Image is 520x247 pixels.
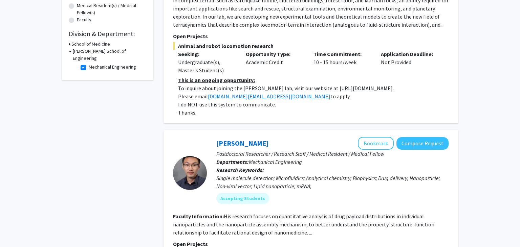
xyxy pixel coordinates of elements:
p: Thanks. [178,108,449,117]
div: Not Provided [376,50,443,74]
span: Mechanical Engineering [249,158,302,165]
p: Seeking: [178,50,236,58]
fg-read-more: His research focuses on quantitative analysis of drug payload distributions in individual nanopar... [173,213,434,236]
b: Faculty Information: [173,213,224,220]
p: Time Commitment: [313,50,371,58]
button: Compose Request to Sixuan Li [396,137,449,150]
p: Application Deadline: [381,50,438,58]
div: Single molecule detection; Microfluidics; Analytical chemistry; Biophysics; Drug delivery; Nanopa... [216,174,449,190]
p: Opportunity Type: [246,50,303,58]
h3: [PERSON_NAME] School of Engineering [73,48,147,62]
div: 10 - 15 hours/week [308,50,376,74]
span: Animal and robot locomotion research [173,42,449,50]
a: [PERSON_NAME] [216,139,268,147]
div: Undergraduate(s), Master's Student(s) [178,58,236,74]
button: Add Sixuan Li to Bookmarks [358,137,394,150]
a: [DOMAIN_NAME][EMAIL_ADDRESS][DOMAIN_NAME] [208,93,330,100]
b: Research Keywords: [216,167,264,173]
iframe: Chat [5,217,29,242]
p: Postdoctoral Researcher / Research Staff / Medical Resident / Medical Fellow [216,150,449,158]
b: Departments: [216,158,249,165]
p: Open Projects [173,32,449,40]
div: Academic Credit [241,50,308,74]
h2: Division & Department: [69,30,147,38]
mat-chip: Accepting Students [216,193,269,204]
label: Mechanical Engineering [89,64,136,71]
label: Faculty [77,16,91,23]
label: Medical Resident(s) / Medical Fellow(s) [77,2,147,16]
h3: School of Medicine [71,41,110,48]
p: I do NOT use this system to communicate. [178,100,449,108]
u: This is an ongoing opportunity: [178,77,255,83]
p: Please email to apply. [178,92,449,100]
p: To inquire about joining the [PERSON_NAME] lab, visit our website at [URL][DOMAIN_NAME]. [178,84,449,92]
